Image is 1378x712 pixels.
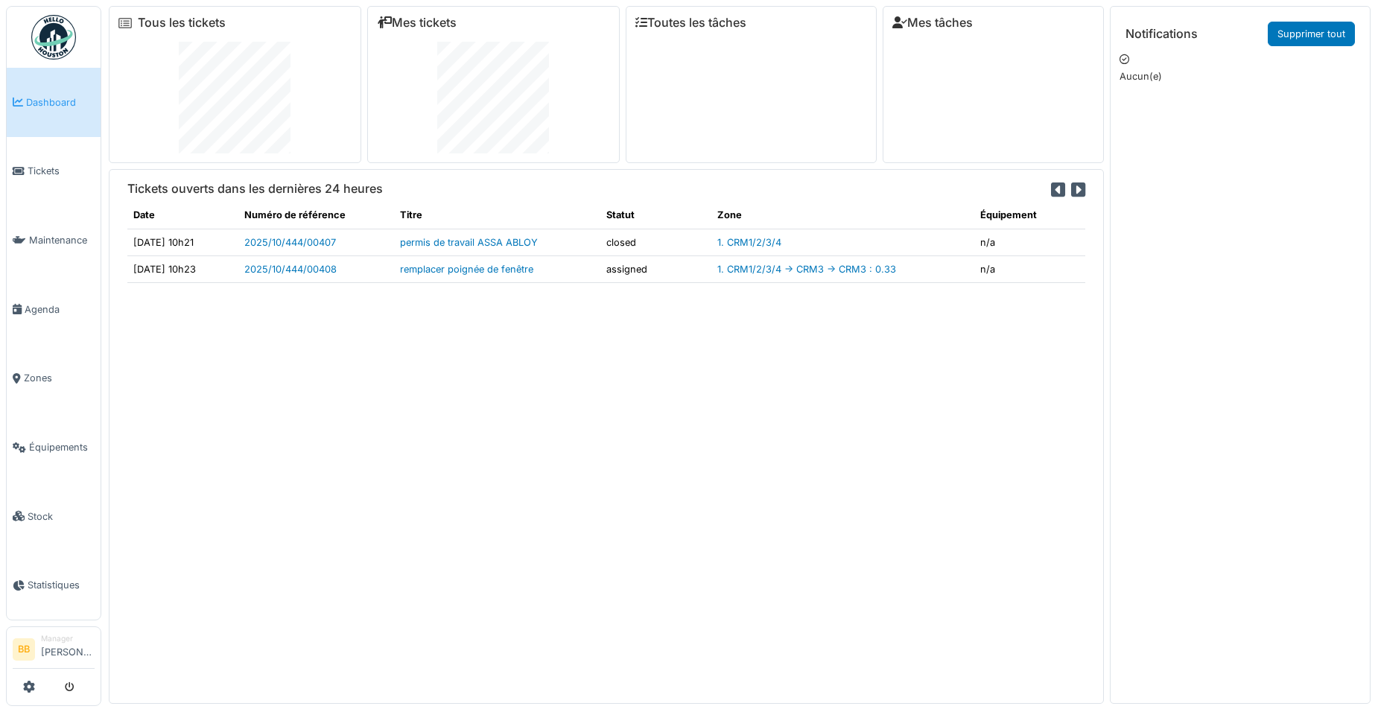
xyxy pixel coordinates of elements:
span: Statistiques [28,578,95,592]
a: 2025/10/444/00408 [244,264,337,275]
a: 2025/10/444/00407 [244,237,336,248]
a: 1. CRM1/2/3/4 [717,237,781,248]
td: n/a [974,229,1085,255]
a: Mes tâches [892,16,973,30]
span: Agenda [25,302,95,317]
a: Zones [7,344,101,413]
td: [DATE] 10h21 [127,229,238,255]
span: Zones [24,371,95,385]
li: BB [13,638,35,661]
th: Date [127,202,238,229]
th: Numéro de référence [238,202,395,229]
a: 1. CRM1/2/3/4 -> CRM3 -> CRM3 : 0.33 [717,264,896,275]
a: remplacer poignée de fenêtre [400,264,533,275]
a: Toutes les tâches [635,16,746,30]
td: closed [600,229,711,255]
span: Dashboard [26,95,95,109]
h6: Tickets ouverts dans les dernières 24 heures [127,182,383,196]
a: Mes tickets [377,16,457,30]
a: permis de travail ASSA ABLOY [400,237,538,248]
a: Dashboard [7,68,101,137]
th: Équipement [974,202,1085,229]
li: [PERSON_NAME] [41,633,95,665]
th: Statut [600,202,711,229]
span: Stock [28,509,95,524]
span: Tickets [28,164,95,178]
div: Manager [41,633,95,644]
a: Supprimer tout [1268,22,1355,46]
span: Équipements [29,440,95,454]
a: Stock [7,482,101,551]
img: Badge_color-CXgf-gQk.svg [31,15,76,60]
a: Tous les tickets [138,16,226,30]
a: Agenda [7,275,101,344]
td: [DATE] 10h23 [127,255,238,282]
p: Aucun(e) [1120,69,1361,83]
th: Zone [711,202,974,229]
h6: Notifications [1125,27,1198,41]
a: Statistiques [7,551,101,620]
span: Maintenance [29,233,95,247]
a: Maintenance [7,206,101,275]
a: Tickets [7,137,101,206]
a: BB Manager[PERSON_NAME] [13,633,95,669]
th: Titre [394,202,600,229]
a: Équipements [7,413,101,482]
td: assigned [600,255,711,282]
td: n/a [974,255,1085,282]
